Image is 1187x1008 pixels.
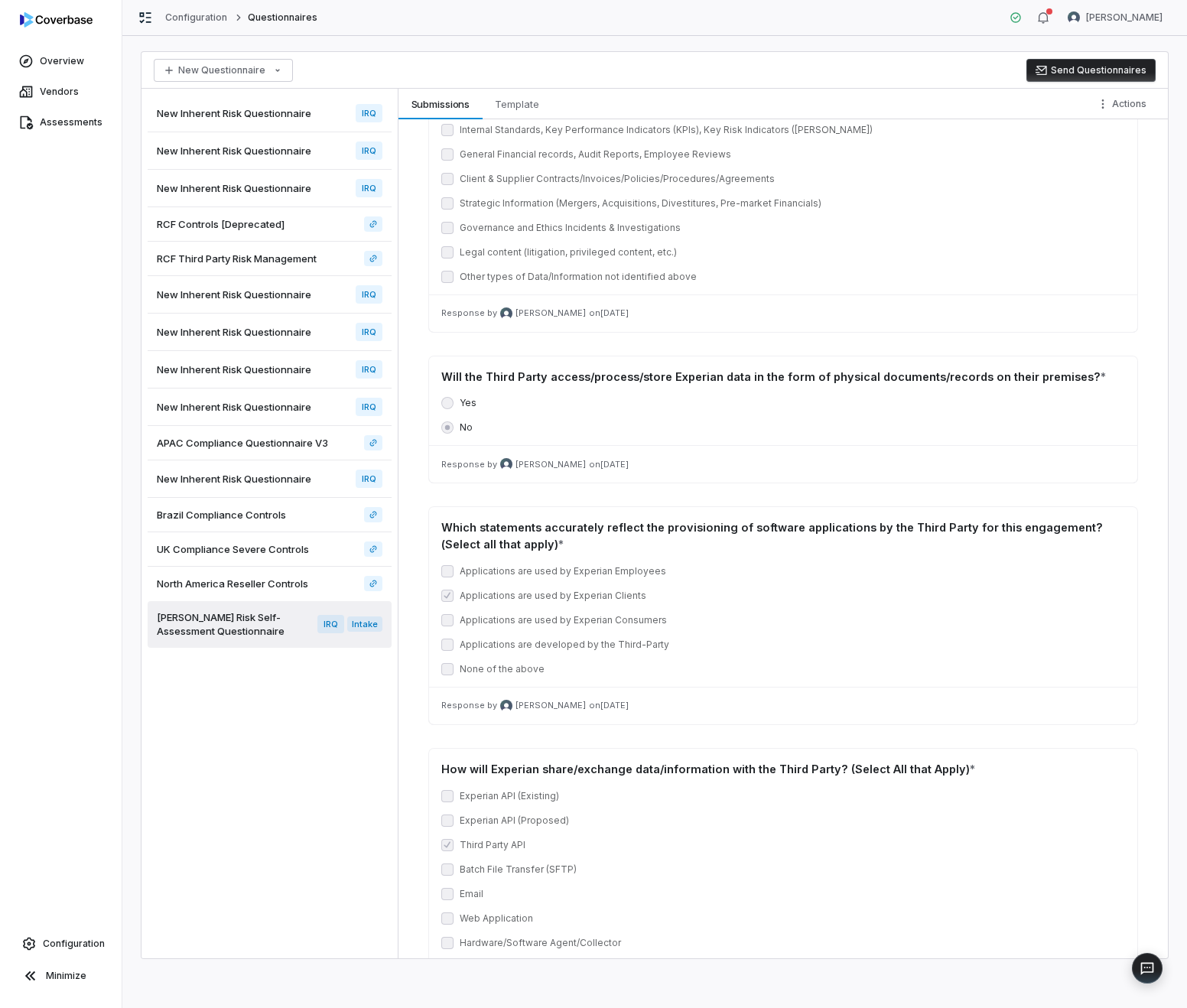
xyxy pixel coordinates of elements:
a: [PERSON_NAME] Risk Self-Assessment QuestionnaireIRQIntake [148,601,392,648]
span: IRQ [356,398,382,416]
label: Internal Standards, Key Performance Indicators (KPIs), Key Risk Indicators ([PERSON_NAME]) [460,124,873,136]
button: Philip Woolley avatar[PERSON_NAME] [1059,6,1172,29]
a: UK Compliance Severe Controls [148,532,392,567]
span: New Inherent Risk Questionnaire [157,325,311,339]
span: Configuration [43,938,105,950]
img: Philip Woolley avatar [1068,11,1080,24]
span: IRQ [356,360,382,379]
label: Client & Supplier Contracts/Invoices/Policies/Procedures/Agreements [460,173,775,185]
span: North America Reseller Controls [157,577,308,590]
img: logo-D7KZi-bG.svg [20,12,93,28]
span: Overview [40,55,84,67]
a: Overview [3,47,119,75]
span: New Inherent Risk Questionnaire [157,363,311,376]
span: IRQ [317,615,344,633]
span: Template [489,94,545,114]
span: IRQ [356,179,382,197]
div: Will the Third Party access/process/store Experian data in the form of physical documents/records... [441,369,1125,385]
a: Configuration [165,11,228,24]
a: RCF Controls [Deprecated] [148,207,392,242]
span: New Inherent Risk Questionnaire [157,181,311,195]
a: APAC Compliance Questionnaire V3 [148,426,392,460]
label: Strategic Information (Mergers, Acquisitions, Divestitures, Pre-market Financials) [460,197,821,210]
img: Philip Woolley avatar [500,458,512,470]
a: New Inherent Risk QuestionnaireIRQ [148,314,392,351]
p: Response by on [DATE] [441,458,1125,470]
label: Yes [460,397,476,409]
span: [PERSON_NAME] Risk Self-Assessment Questionnaire [157,610,311,638]
span: New Inherent Risk Questionnaire [157,144,311,158]
a: UK Compliance Severe Controls [364,541,382,557]
p: Response by on [DATE] [441,700,1125,712]
span: New Inherent Risk Questionnaire [157,472,311,486]
label: Applications are used by Experian Consumers [460,614,667,626]
a: North America Reseller Controls [148,567,392,601]
label: Experian API (Existing) [460,790,559,802]
a: RCF Controls [Deprecated] [364,216,382,232]
button: More actions [1092,93,1156,115]
span: [PERSON_NAME] [1086,11,1163,24]
span: [PERSON_NAME] [515,307,586,319]
span: IRQ [356,104,382,122]
a: New Inherent Risk QuestionnaireIRQ [148,460,392,498]
button: Send Questionnaires [1026,59,1156,82]
label: General Financial records, Audit Reports, Employee Reviews [460,148,731,161]
label: Hardware/Software Agent/Collector [460,937,621,949]
a: Brazil Compliance Controls [364,507,382,522]
label: Web Application [460,912,533,925]
label: Applications are used by Experian Clients [460,590,646,602]
span: New Inherent Risk Questionnaire [157,288,311,301]
label: Applications are developed by the Third-Party [460,639,669,651]
a: New Inherent Risk QuestionnaireIRQ [148,170,392,207]
div: Which statements accurately reflect the provisioning of software applications by the Third Party ... [441,519,1125,553]
button: New Questionnaire [154,59,293,82]
span: Submissions [405,94,476,114]
label: Applications are used by Experian Employees [460,565,666,577]
span: Questionnaires [248,11,318,24]
span: [PERSON_NAME] [515,459,586,470]
label: Other types of Data/Information not identified above [460,271,697,283]
a: Brazil Compliance Controls [148,498,392,532]
span: Assessments [40,116,102,128]
a: New Inherent Risk QuestionnaireIRQ [148,276,392,314]
a: New Inherent Risk QuestionnaireIRQ [148,389,392,426]
p: Response by on [DATE] [441,307,1125,320]
a: APAC Compliance Questionnaire V3 [364,435,382,450]
span: IRQ [356,285,382,304]
a: RCF Third Party Risk Management [364,251,382,266]
span: Intake [347,616,382,632]
button: Minimize [6,961,115,991]
span: UK Compliance Severe Controls [157,542,309,556]
label: Legal content (litigation, privileged content, etc.) [460,246,677,259]
a: New Inherent Risk QuestionnaireIRQ [148,132,392,170]
span: New Inherent Risk Questionnaire [157,106,311,120]
label: Governance and Ethics Incidents & Investigations [460,222,681,234]
img: Philip Woolley avatar [500,700,512,712]
span: Brazil Compliance Controls [157,508,286,522]
span: IRQ [356,141,382,160]
span: [PERSON_NAME] [515,700,586,711]
label: No [460,421,473,434]
a: New Inherent Risk QuestionnaireIRQ [148,351,392,389]
div: How will Experian share/exchange data/information with the Third Party? (Select All that Apply) [441,761,1125,778]
label: Email [460,888,483,900]
a: Vendors [3,78,119,106]
a: Assessments [3,109,119,136]
span: APAC Compliance Questionnaire V3 [157,436,328,450]
span: Vendors [40,86,79,98]
a: RCF Third Party Risk Management [148,242,392,276]
a: Configuration [6,930,115,958]
span: IRQ [356,323,382,341]
span: Minimize [46,970,86,982]
label: None of the above [460,663,545,675]
a: New Inherent Risk QuestionnaireIRQ [148,95,392,132]
label: Batch File Transfer (SFTP) [460,863,577,876]
span: RCF Third Party Risk Management [157,252,317,265]
span: RCF Controls [Deprecated] [157,217,285,231]
img: Philip Woolley avatar [500,307,512,320]
label: Third Party API [460,839,525,851]
span: IRQ [356,470,382,488]
label: Experian API (Proposed) [460,815,569,827]
span: New Inherent Risk Questionnaire [157,400,311,414]
a: North America Reseller Controls [364,576,382,591]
